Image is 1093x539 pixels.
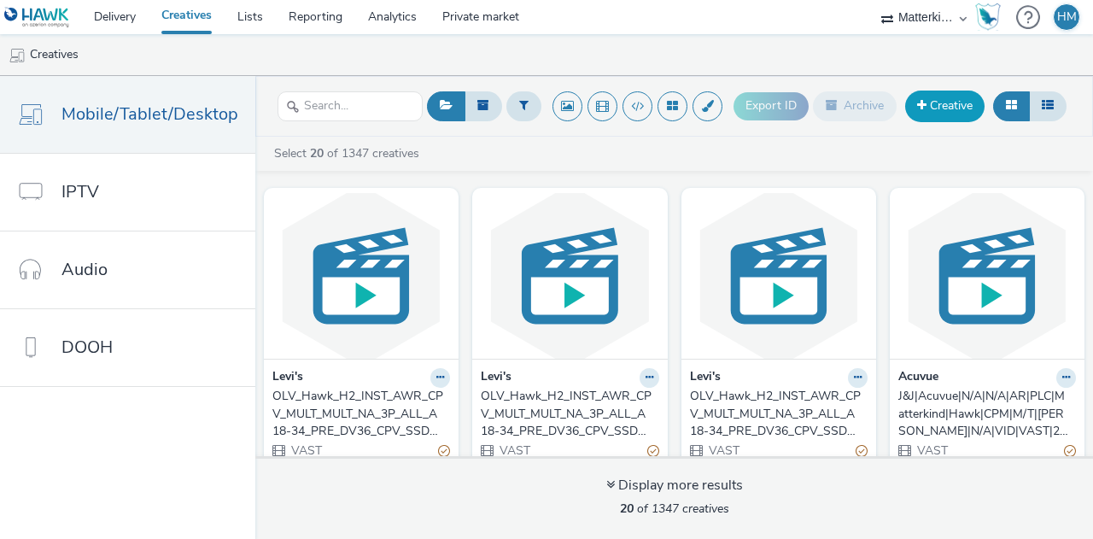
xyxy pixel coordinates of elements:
div: OLV_Hawk_H2_INST_AWR_CPV_MULT_MULT_NA_3P_ALL_A18-34_PRE_DV36_CPV_SSD_6s_NS_DVID_6s_[DEMOGRAPHIC_D... [481,388,652,440]
input: Search... [278,91,423,121]
button: Export ID [734,92,809,120]
a: OLV_Hawk_H2_INST_AWR_CPV_MULT_MULT_NA_3P_ALL_A18-34_PRE_DV36_CPV_SSD_6s_NS_DVID_6s_[DEMOGRAPHIC_D... [272,388,450,440]
span: VAST [915,442,948,459]
a: Select of 1347 creatives [272,145,426,161]
span: of 1347 creatives [620,501,729,517]
img: Hawk Academy [975,3,1001,31]
span: Mobile/Tablet/Desktop [61,102,238,126]
strong: Levi's [481,368,511,388]
div: Partially valid [1064,442,1076,460]
span: VAST [498,442,530,459]
strong: Levi's [690,368,721,388]
button: Table [1029,91,1067,120]
span: DOOH [61,335,113,360]
div: Partially valid [438,442,450,460]
strong: 20 [620,501,634,517]
a: J&J|Acuvue|N/A|N/A|AR|PLC|Matterkind|Hawk|CPM|M/T|[PERSON_NAME]|N/A|VID|VAST|20SKFV|0x0|RTRGT|N/A... [898,388,1076,440]
div: J&J|Acuvue|N/A|N/A|AR|PLC|Matterkind|Hawk|CPM|M/T|[PERSON_NAME]|N/A|VID|VAST|20SKFV|0x0|RTRGT|N/A... [898,388,1069,440]
div: Partially valid [856,442,868,460]
a: OLV_Hawk_H2_INST_AWR_CPV_MULT_MULT_NA_3P_ALL_A18-34_PRE_DV36_CPV_SSD_6s_NS_DVID_6s_[DEMOGRAPHIC_D... [690,388,868,440]
span: VAST [289,442,322,459]
button: Grid [993,91,1030,120]
a: Hawk Academy [975,3,1008,31]
span: IPTV [61,179,99,204]
a: Creative [905,91,985,121]
img: J&J|Acuvue|N/A|N/A|AR|PLC|Matterkind|Hawk|CPM|M/T|RON|N/A|VID|VAST|20SKFV|0x0|RTRGT|N/A|A25-55|3r... [894,192,1080,359]
div: Partially valid [647,442,659,460]
a: OLV_Hawk_H2_INST_AWR_CPV_MULT_MULT_NA_3P_ALL_A18-34_PRE_DV36_CPV_SSD_6s_NS_DVID_6s_[DEMOGRAPHIC_D... [481,388,658,440]
div: Display more results [606,476,743,495]
span: VAST [707,442,739,459]
strong: 20 [310,145,324,161]
strong: Levi's [272,368,303,388]
img: OLV_Hawk_H2_INST_AWR_CPV_MULT_MULT_NA_3P_ALL_A18-34_PRE_DV36_CPV_SSD_6s_NS_DVID_6s_Male Western S... [476,192,663,359]
img: OLV_Hawk_H2_INST_AWR_CPV_MULT_MULT_NA_3P_ALL_A18-34_PRE_DV36_CPV_SSD_6s_NS_DVID_6s_Male 501 Jeans... [268,192,454,359]
img: mobile [9,47,26,64]
strong: Acuvue [898,368,938,388]
div: OLV_Hawk_H2_INST_AWR_CPV_MULT_MULT_NA_3P_ALL_A18-34_PRE_DV36_CPV_SSD_6s_NS_DVID_6s_[DEMOGRAPHIC_D... [690,388,861,440]
img: OLV_Hawk_H2_INST_AWR_CPV_MULT_MULT_NA_3P_ALL_A18-34_PRE_DV36_CPV_SSD_6s_NS_DVID_6s_Male Trucker J... [686,192,872,359]
button: Archive [813,91,897,120]
span: Audio [61,257,108,282]
img: undefined Logo [4,7,70,28]
div: OLV_Hawk_H2_INST_AWR_CPV_MULT_MULT_NA_3P_ALL_A18-34_PRE_DV36_CPV_SSD_6s_NS_DVID_6s_[DEMOGRAPHIC_D... [272,388,443,440]
div: HM [1057,4,1077,30]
